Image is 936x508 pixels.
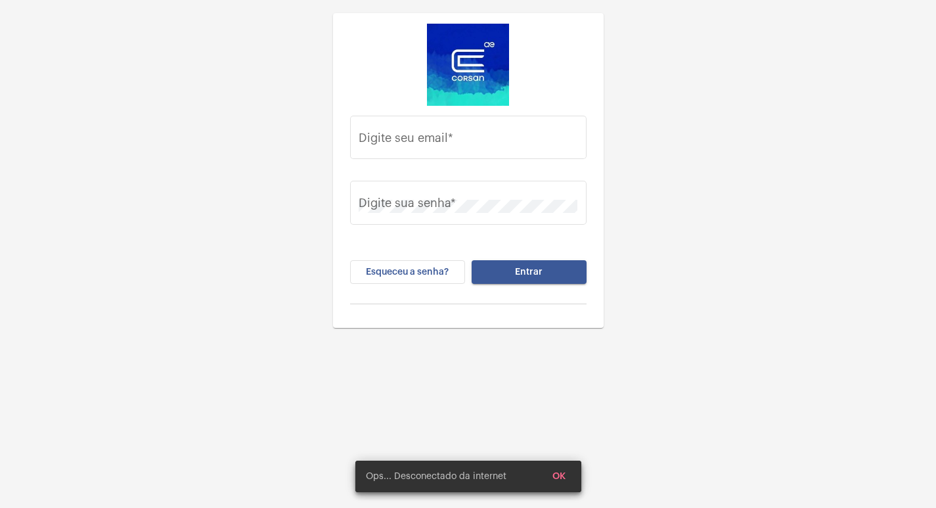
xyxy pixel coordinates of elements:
[427,24,509,106] img: d4669ae0-8c07-2337-4f67-34b0df7f5ae4.jpeg
[366,267,449,277] span: Esqueceu a senha?
[515,267,543,277] span: Entrar
[366,470,506,483] span: Ops... Desconectado da internet
[350,260,465,284] button: Esqueceu a senha?
[359,134,577,147] input: Digite seu email
[552,472,566,481] span: OK
[472,260,587,284] button: Entrar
